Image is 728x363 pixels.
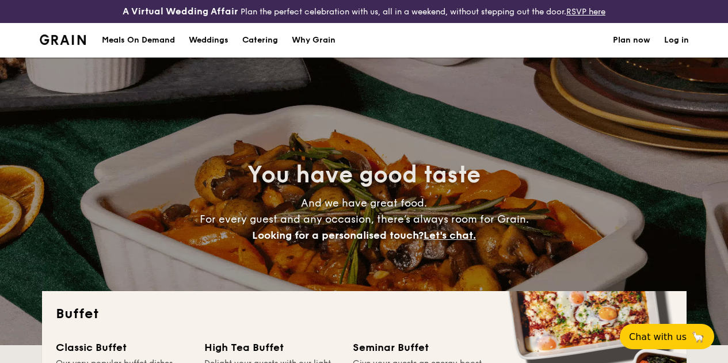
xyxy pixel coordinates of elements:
a: Weddings [182,23,235,58]
span: Let's chat. [424,229,476,242]
h2: Buffet [56,305,673,323]
span: You have good taste [247,161,481,189]
span: Looking for a personalised touch? [252,229,424,242]
h4: A Virtual Wedding Affair [123,5,238,18]
span: Chat with us [629,331,687,342]
a: Meals On Demand [95,23,182,58]
div: Meals On Demand [102,23,175,58]
div: Plan the perfect celebration with us, all in a weekend, without stepping out the door. [121,5,607,18]
div: Classic Buffet [56,339,190,356]
a: Why Grain [285,23,342,58]
div: Seminar Buffet [353,339,487,356]
a: Plan now [613,23,650,58]
a: RSVP here [566,7,605,17]
span: And we have great food. For every guest and any occasion, there’s always room for Grain. [200,197,529,242]
a: Log in [664,23,689,58]
div: Why Grain [292,23,336,58]
div: Weddings [189,23,228,58]
h1: Catering [242,23,278,58]
button: Chat with us🦙 [620,324,714,349]
a: Logotype [40,35,86,45]
a: Catering [235,23,285,58]
img: Grain [40,35,86,45]
span: 🦙 [691,330,705,343]
div: High Tea Buffet [204,339,339,356]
